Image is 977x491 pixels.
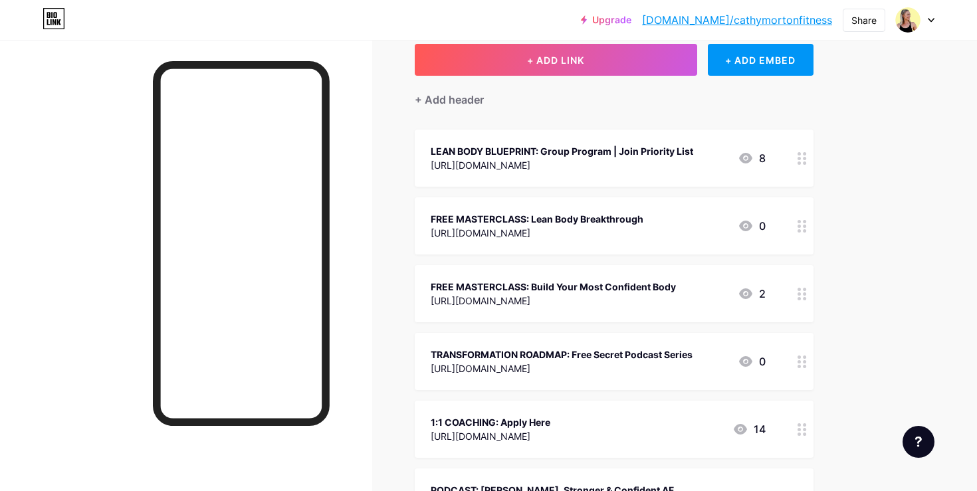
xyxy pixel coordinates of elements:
div: [URL][DOMAIN_NAME] [431,294,676,308]
div: FREE MASTERCLASS: Lean Body Breakthrough [431,212,643,226]
div: Share [851,13,877,27]
div: TRANSFORMATION ROADMAP: Free Secret Podcast Series [431,347,693,361]
div: 1:1 COACHING: Apply Here [431,415,550,429]
div: FREE MASTERCLASS: Build Your Most Confident Body [431,280,676,294]
div: [URL][DOMAIN_NAME] [431,429,550,443]
div: 14 [732,421,766,437]
a: [DOMAIN_NAME]/cathymortonfitness [642,12,832,28]
div: 0 [738,353,766,369]
div: [URL][DOMAIN_NAME] [431,158,693,172]
div: LEAN BODY BLUEPRINT: Group Program | Join Priority List [431,144,693,158]
div: 2 [738,286,766,302]
a: Upgrade [581,15,631,25]
div: + ADD EMBED [708,44,814,76]
div: 8 [738,150,766,166]
span: + ADD LINK [527,54,584,66]
button: + ADD LINK [415,44,697,76]
div: [URL][DOMAIN_NAME] [431,226,643,240]
div: + Add header [415,92,484,108]
div: [URL][DOMAIN_NAME] [431,361,693,375]
img: cathymortonfitness [895,7,921,33]
div: 0 [738,218,766,234]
